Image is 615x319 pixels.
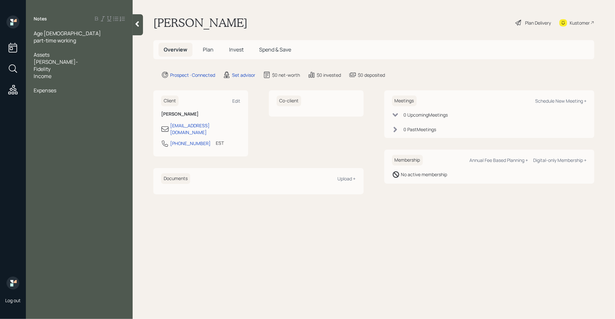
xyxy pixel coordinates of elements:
span: Invest [229,46,244,53]
div: 0 Past Meeting s [404,126,436,133]
h1: [PERSON_NAME] [153,16,247,30]
h6: Documents [161,173,190,184]
span: Spend & Save [259,46,291,53]
h6: Client [161,96,179,106]
span: Plan [203,46,214,53]
span: Assets [34,51,49,58]
div: Plan Delivery [525,19,551,26]
span: Income [34,73,51,80]
div: [PHONE_NUMBER] [170,140,211,147]
span: [PERSON_NAME]- [34,58,78,65]
div: Annual Fee Based Planning + [469,157,528,163]
h6: Meetings [392,96,417,106]
div: [EMAIL_ADDRESS][DOMAIN_NAME] [170,122,240,136]
span: Expenses [34,87,56,94]
div: Prospect · Connected [170,72,215,78]
div: No active membership [401,171,447,178]
div: $0 invested [317,72,341,78]
h6: Co-client [277,96,301,106]
div: Upload + [338,176,356,182]
span: Fidelity [34,65,50,73]
div: Kustomer [570,19,590,26]
span: Overview [164,46,187,53]
div: Log out [5,297,21,303]
label: Notes [34,16,47,22]
div: Edit [232,98,240,104]
div: $0 net-worth [272,72,300,78]
div: Set advisor [232,72,255,78]
div: EST [216,140,224,146]
h6: Membership [392,155,423,165]
div: Schedule New Meeting + [535,98,587,104]
span: part-time working [34,37,76,44]
div: Digital-only Membership + [533,157,587,163]
span: Age [DEMOGRAPHIC_DATA] [34,30,101,37]
h6: [PERSON_NAME] [161,111,240,117]
img: retirable_logo.png [6,277,19,290]
div: $0 deposited [358,72,385,78]
div: 0 Upcoming Meeting s [404,111,448,118]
